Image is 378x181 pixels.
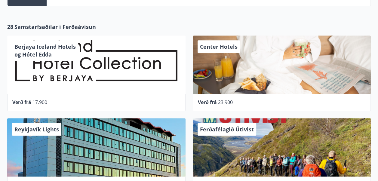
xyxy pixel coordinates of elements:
span: 17.900 [32,99,47,106]
span: Reykjavík Lights [14,126,59,133]
span: Ferðafélagið Útivist [200,126,254,133]
span: Samstarfsaðilar í Ferðaávísun [14,23,96,31]
span: Center Hotels [200,43,238,50]
span: 23.900 [218,99,233,106]
span: Berjaya Iceland Hotels og Hótel Edda [14,43,76,58]
span: 28 [7,23,13,31]
span: Verð frá [12,99,31,106]
span: Verð frá [198,99,217,106]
